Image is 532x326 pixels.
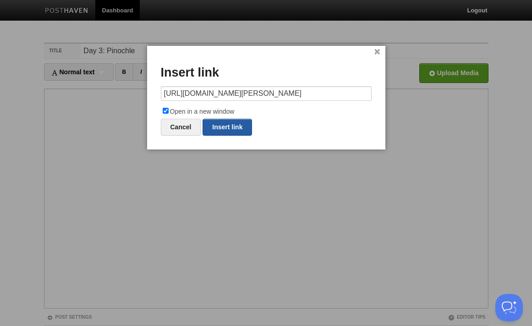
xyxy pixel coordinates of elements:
label: Open in a new window [161,106,372,117]
a: Cancel [161,119,201,136]
a: × [374,50,380,55]
h3: Insert link [161,66,372,80]
input: Open in a new window [163,108,169,114]
iframe: Help Scout Beacon - Open [495,294,523,321]
a: Insert link [203,119,252,136]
